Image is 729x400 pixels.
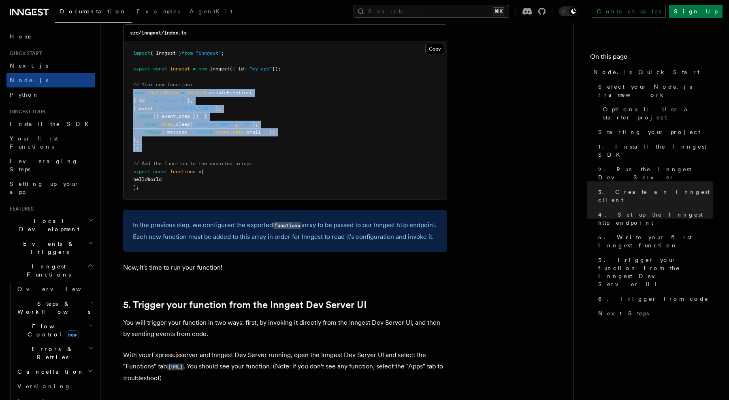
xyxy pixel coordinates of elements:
[241,121,252,127] span: "1s"
[198,113,204,119] span: =>
[14,364,95,379] button: Cancellation
[264,129,269,135] span: !`
[167,364,184,370] code: [URL]
[261,129,264,135] span: }
[190,8,232,15] span: AgentKit
[14,319,95,342] button: Flow Controlnew
[150,98,187,103] span: "hello-world"
[249,90,252,96] span: (
[153,66,167,72] span: const
[269,129,275,135] span: };
[173,121,190,127] span: .sleep
[598,256,713,288] span: 5. Trigger your function from the Inngest Dev Server UI
[230,129,232,135] span: .
[595,207,713,230] a: 4. Set up the Inngest http endpoint
[133,137,136,143] span: }
[170,66,190,72] span: inngest
[130,30,187,36] code: src/inngest/index.ts
[354,5,509,18] button: Search...⌘K
[123,262,447,273] p: Now, it's time to run your function!
[187,90,207,96] span: inngest
[133,185,139,190] span: ];
[603,105,713,121] span: Optional: Use a starter project
[136,8,180,15] span: Examples
[14,368,84,376] span: Cancellation
[153,113,176,119] span: ({ event
[66,330,79,339] span: new
[6,259,95,282] button: Inngest Functions
[136,137,139,143] span: ,
[6,131,95,154] a: Your first Functions
[14,379,95,394] a: Versioning
[133,98,145,103] span: { id
[181,50,193,56] span: from
[198,66,207,72] span: new
[204,113,207,119] span: {
[6,262,87,279] span: Inngest Functions
[215,129,230,135] span: event
[133,145,139,151] span: );
[17,286,101,292] span: Overview
[6,206,34,212] span: Features
[595,125,713,139] a: Starting your project
[190,121,193,127] span: (
[595,185,713,207] a: 3. Create an Inngest client
[207,90,249,96] span: .createFunction
[6,214,95,236] button: Local Development
[10,62,48,69] span: Next.js
[167,362,184,370] a: [URL]
[179,113,198,119] span: step })
[14,342,95,364] button: Errors & Retries
[595,79,713,102] a: Select your Node.js framework
[14,282,95,296] a: Overview
[145,121,159,127] span: await
[598,165,713,181] span: 2. Run the Inngest Dev Server
[60,8,127,15] span: Documentation
[159,106,215,111] span: "test/[DOMAIN_NAME]"
[592,5,666,18] a: Contact sales
[176,113,179,119] span: ,
[14,345,88,361] span: Errors & Retries
[6,177,95,199] a: Setting up your app
[235,121,238,127] span: ,
[10,135,58,150] span: Your first Functions
[590,65,713,79] a: Node.js Quick Start
[595,139,713,162] a: 1. Install the Inngest SDK
[598,143,713,159] span: 1. Install the Inngest SDK
[425,44,444,54] button: Copy
[133,66,150,72] span: export
[6,29,95,44] a: Home
[6,240,88,256] span: Events & Triggers
[6,109,45,115] span: Inngest tour
[153,106,156,111] span: :
[6,236,95,259] button: Events & Triggers
[123,317,447,340] p: You will trigger your function in two ways: first, by invoking it directly from the Inngest Dev S...
[244,129,261,135] span: .email
[181,90,184,96] span: =
[493,7,504,15] kbd: ⌘K
[133,177,162,182] span: helloWorld
[272,66,281,72] span: });
[210,66,230,72] span: Inngest
[232,129,244,135] span: data
[218,106,221,111] span: ,
[230,66,244,72] span: ({ id
[6,154,95,177] a: Leveraging Steps
[595,291,713,306] a: 6. Trigger from code
[249,66,272,72] span: "my-app"
[190,98,193,103] span: ,
[133,50,150,56] span: import
[595,306,713,321] a: Next Steps
[162,121,173,127] span: step
[244,66,247,72] span: :
[132,2,185,22] a: Examples
[593,68,699,76] span: Node.js Quick Start
[595,162,713,185] a: 2. Run the Inngest Dev Server
[221,50,224,56] span: ;
[10,77,48,83] span: Node.js
[598,309,649,317] span: Next Steps
[210,129,215,135] span: ${
[595,253,713,291] a: 5. Trigger your function from the Inngest Dev Server UI
[17,383,71,389] span: Versioning
[187,98,190,103] span: }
